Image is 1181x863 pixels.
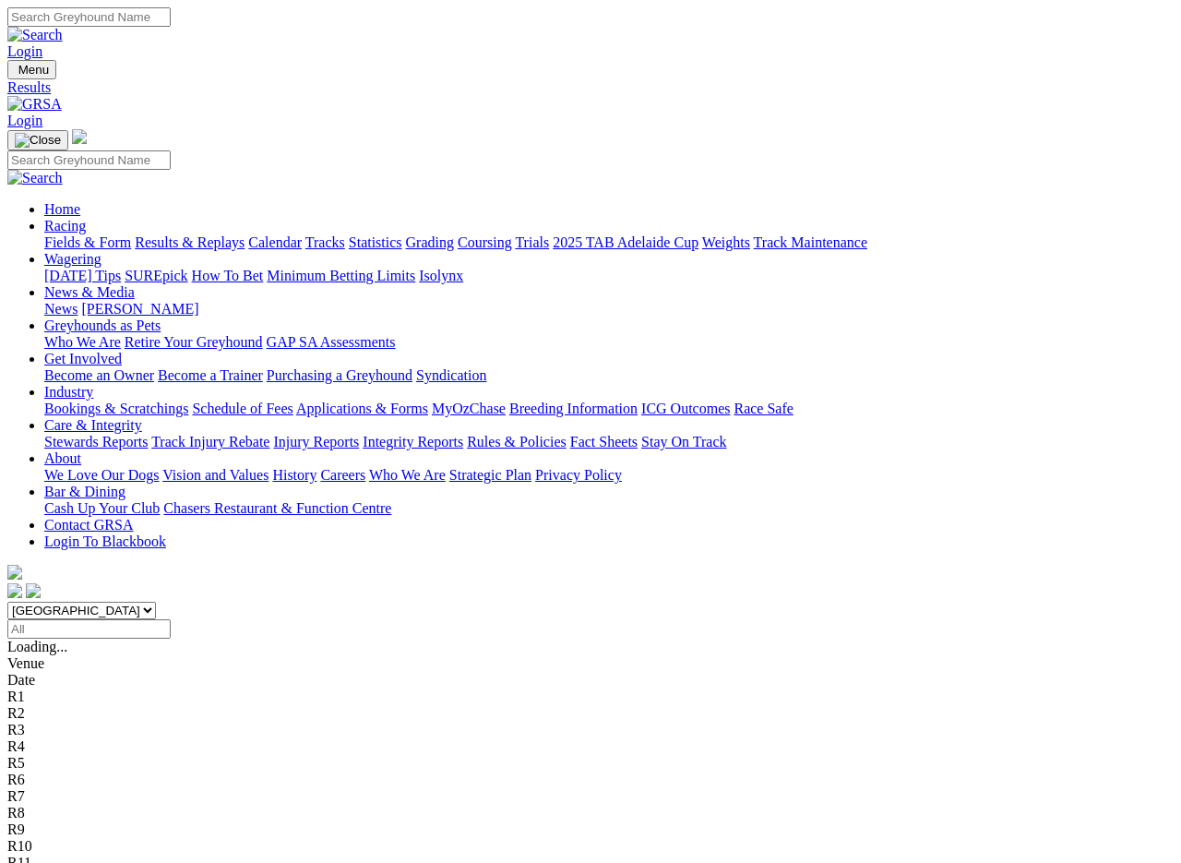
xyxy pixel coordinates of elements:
a: Become a Trainer [158,367,263,383]
a: Chasers Restaurant & Function Centre [163,500,391,516]
a: Grading [406,234,454,250]
a: Bookings & Scratchings [44,401,188,416]
img: logo-grsa-white.png [7,565,22,580]
input: Select date [7,619,171,639]
a: Results & Replays [135,234,245,250]
a: Statistics [349,234,402,250]
a: Wagering [44,251,101,267]
a: GAP SA Assessments [267,334,396,350]
a: Vision and Values [162,467,268,483]
div: R1 [7,689,1174,705]
a: Login [7,43,42,59]
a: Injury Reports [273,434,359,449]
a: Greyhounds as Pets [44,318,161,333]
span: Loading... [7,639,67,654]
a: Isolynx [419,268,463,283]
a: Track Injury Rebate [151,434,269,449]
button: Toggle navigation [7,60,56,79]
a: [PERSON_NAME] [81,301,198,317]
a: Results [7,79,1174,96]
a: Become an Owner [44,367,154,383]
a: Track Maintenance [754,234,867,250]
a: Login [7,113,42,128]
a: 2025 TAB Adelaide Cup [553,234,698,250]
a: Contact GRSA [44,517,133,533]
div: Greyhounds as Pets [44,334,1174,351]
a: Privacy Policy [535,467,622,483]
div: Racing [44,234,1174,251]
a: How To Bet [192,268,264,283]
div: Wagering [44,268,1174,284]
input: Search [7,150,171,170]
div: R3 [7,722,1174,738]
a: Race Safe [734,401,793,416]
div: R10 [7,838,1174,855]
img: Close [15,133,61,148]
div: R6 [7,772,1174,788]
a: Bar & Dining [44,484,125,499]
a: Cash Up Your Club [44,500,160,516]
a: Purchasing a Greyhound [267,367,412,383]
a: Care & Integrity [44,417,142,433]
span: Menu [18,63,49,77]
a: [DATE] Tips [44,268,121,283]
a: Retire Your Greyhound [125,334,263,350]
div: Venue [7,655,1174,672]
img: GRSA [7,96,62,113]
div: Care & Integrity [44,434,1174,450]
a: Fact Sheets [570,434,638,449]
img: logo-grsa-white.png [72,129,87,144]
div: R4 [7,738,1174,755]
div: R2 [7,705,1174,722]
a: Minimum Betting Limits [267,268,415,283]
div: R5 [7,755,1174,772]
a: Careers [320,467,365,483]
a: History [272,467,316,483]
div: About [44,467,1174,484]
a: Fields & Form [44,234,131,250]
a: We Love Our Dogs [44,467,159,483]
a: Who We Are [44,334,121,350]
a: Strategic Plan [449,467,531,483]
a: Tracks [305,234,345,250]
a: Who We Are [369,467,446,483]
a: Weights [702,234,750,250]
div: R7 [7,788,1174,805]
a: Trials [515,234,549,250]
div: News & Media [44,301,1174,318]
a: ICG Outcomes [641,401,730,416]
div: Date [7,672,1174,689]
a: Industry [44,384,93,400]
a: Home [44,201,80,217]
a: Integrity Reports [363,434,463,449]
a: About [44,450,81,466]
a: Syndication [416,367,486,383]
a: Login To Blackbook [44,533,166,549]
div: R9 [7,821,1174,838]
div: R8 [7,805,1174,821]
div: Industry [44,401,1174,417]
a: Racing [44,218,86,234]
a: SUREpick [125,268,187,283]
a: Stay On Track [641,434,726,449]
a: Coursing [458,234,512,250]
img: Search [7,27,63,43]
a: MyOzChase [432,401,506,416]
img: Search [7,170,63,186]
a: News & Media [44,284,135,300]
img: twitter.svg [26,583,41,598]
div: Get Involved [44,367,1174,384]
a: Stewards Reports [44,434,148,449]
a: News [44,301,78,317]
img: facebook.svg [7,583,22,598]
div: Bar & Dining [44,500,1174,517]
a: Rules & Policies [467,434,567,449]
a: Schedule of Fees [192,401,292,416]
a: Breeding Information [509,401,638,416]
button: Toggle navigation [7,130,68,150]
a: Get Involved [44,351,122,366]
a: Calendar [248,234,302,250]
a: Applications & Forms [296,401,428,416]
input: Search [7,7,171,27]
